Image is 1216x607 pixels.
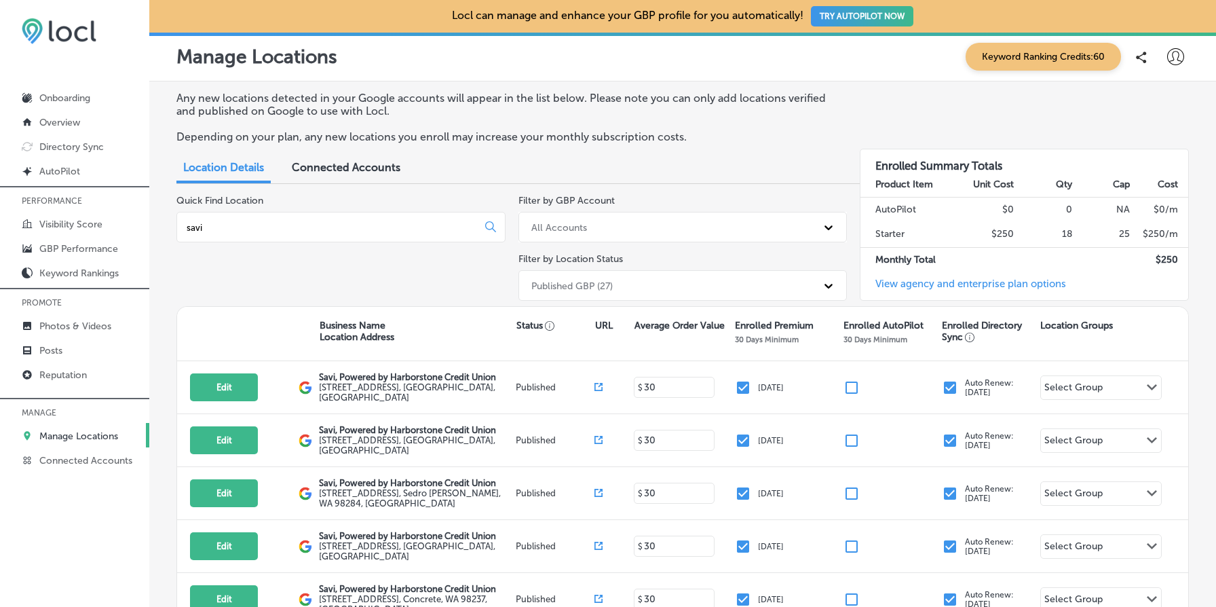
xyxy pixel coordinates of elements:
[1014,197,1072,222] td: 0
[190,532,258,560] button: Edit
[39,345,62,356] p: Posts
[516,594,594,604] p: Published
[299,487,312,500] img: logo
[957,197,1014,222] td: $0
[1044,540,1103,556] div: Select Group
[190,373,258,401] button: Edit
[735,320,814,331] p: Enrolled Premium
[185,221,474,234] input: All Locations
[1130,247,1188,272] td: $ 250
[1014,222,1072,247] td: 18
[638,595,643,604] p: $
[1014,172,1072,198] th: Qty
[39,141,104,153] p: Directory Sync
[516,541,594,551] p: Published
[516,435,594,445] p: Published
[860,278,1066,300] a: View agency and enterprise plan options
[1130,197,1188,222] td: $ 0 /m
[957,222,1014,247] td: $250
[39,369,87,381] p: Reputation
[634,320,725,331] p: Average Order Value
[518,195,615,206] label: Filter by GBP Account
[860,247,957,272] td: Monthly Total
[319,541,512,562] label: [STREET_ADDRESS] , [GEOGRAPHIC_DATA], [GEOGRAPHIC_DATA]
[860,222,957,247] td: Starter
[965,431,1014,450] p: Auto Renew: [DATE]
[965,484,1014,503] p: Auto Renew: [DATE]
[22,18,96,44] img: 6efc1275baa40be7c98c3b36c6bfde44.png
[942,320,1033,343] p: Enrolled Directory Sync
[1044,435,1103,450] div: Select Group
[319,382,512,403] label: [STREET_ADDRESS] , [GEOGRAPHIC_DATA], [GEOGRAPHIC_DATA]
[39,219,102,230] p: Visibility Score
[1040,320,1113,331] p: Location Groups
[299,381,312,394] img: logo
[875,179,933,190] strong: Product Item
[758,595,784,604] p: [DATE]
[299,434,312,447] img: logo
[1044,488,1103,503] div: Select Group
[299,540,312,553] img: logo
[319,584,512,594] p: Savi, Powered by Harborstone Credit Union
[319,435,512,456] label: [STREET_ADDRESS] , [GEOGRAPHIC_DATA], [GEOGRAPHIC_DATA]
[1073,197,1130,222] td: NA
[516,320,595,331] p: Status
[966,43,1121,71] span: Keyword Ranking Credits: 60
[39,117,80,128] p: Overview
[516,488,594,498] p: Published
[190,426,258,454] button: Edit
[595,320,613,331] p: URL
[638,489,643,498] p: $
[319,488,512,509] label: [STREET_ADDRESS] , Sedro [PERSON_NAME], WA 98284, [GEOGRAPHIC_DATA]
[39,430,118,442] p: Manage Locations
[292,161,400,174] span: Connected Accounts
[1130,172,1188,198] th: Cost
[965,378,1014,397] p: Auto Renew: [DATE]
[965,537,1014,556] p: Auto Renew: [DATE]
[320,320,394,343] p: Business Name Location Address
[319,372,512,382] p: Savi, Powered by Harborstone Credit Union
[735,335,799,344] p: 30 Days Minimum
[638,436,643,445] p: $
[758,489,784,498] p: [DATE]
[518,253,623,265] label: Filter by Location Status
[758,542,784,551] p: [DATE]
[176,45,337,68] p: Manage Locations
[811,6,913,26] button: TRY AUTOPILOT NOW
[860,149,1188,172] h3: Enrolled Summary Totals
[39,320,111,332] p: Photos & Videos
[1130,222,1188,247] td: $ 250 /m
[190,479,258,507] button: Edit
[176,92,835,117] p: Any new locations detected in your Google accounts will appear in the list below. Please note you...
[531,221,587,233] div: All Accounts
[758,436,784,445] p: [DATE]
[638,383,643,392] p: $
[843,335,907,344] p: 30 Days Minimum
[176,130,835,143] p: Depending on your plan, any new locations you enroll may increase your monthly subscription costs.
[843,320,924,331] p: Enrolled AutoPilot
[39,92,90,104] p: Onboarding
[1073,172,1130,198] th: Cap
[516,382,594,392] p: Published
[758,383,784,392] p: [DATE]
[1073,222,1130,247] td: 25
[319,531,512,541] p: Savi, Powered by Harborstone Credit Union
[299,593,312,606] img: logo
[319,425,512,435] p: Savi, Powered by Harborstone Credit Union
[39,455,132,466] p: Connected Accounts
[319,478,512,488] p: Savi, Powered by Harborstone Credit Union
[957,172,1014,198] th: Unit Cost
[39,166,80,177] p: AutoPilot
[1044,382,1103,397] div: Select Group
[39,243,118,255] p: GBP Performance
[39,268,119,279] p: Keyword Rankings
[176,195,263,206] label: Quick Find Location
[531,280,613,291] div: Published GBP (27)
[638,542,643,551] p: $
[860,197,957,222] td: AutoPilot
[183,161,264,174] span: Location Details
